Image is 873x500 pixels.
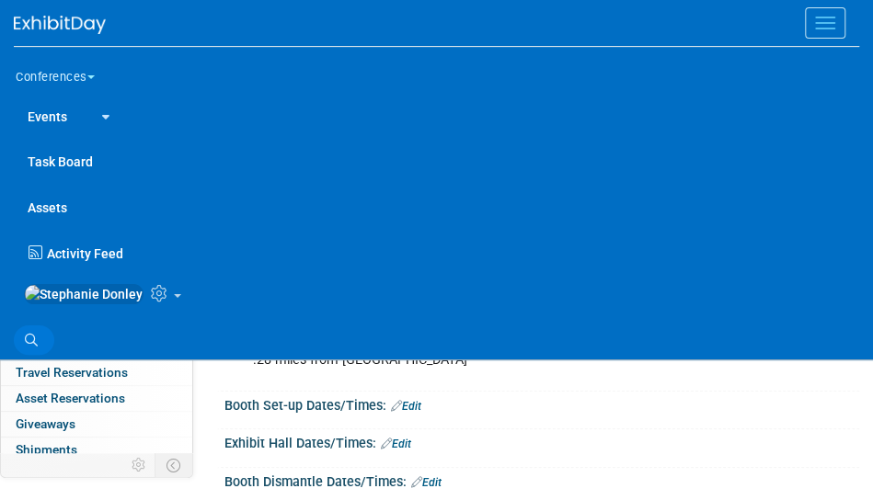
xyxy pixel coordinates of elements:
[24,284,144,304] img: Stephanie Donley
[16,442,77,457] span: Shipments
[805,7,845,39] button: Menu
[14,54,118,93] button: Conferences
[14,16,106,34] img: ExhibitDay
[224,468,859,492] div: Booth Dismantle Dates/Times:
[24,230,859,267] a: Activity Feed
[16,391,125,405] span: Asset Reservations
[1,437,192,462] a: Shipments
[1,360,192,385] a: Travel Reservations
[14,184,859,230] a: Assets
[381,437,411,450] a: Edit
[224,392,859,415] div: Booth Set-up Dates/Times:
[123,453,155,477] td: Personalize Event Tab Strip
[14,138,859,184] a: Task Board
[16,416,75,431] span: Giveaways
[155,453,193,477] td: Toggle Event Tabs
[16,365,128,380] span: Travel Reservations
[411,476,442,489] a: Edit
[1,412,192,437] a: Giveaways
[391,400,421,413] a: Edit
[47,246,123,261] span: Activity Feed
[1,386,192,411] a: Asset Reservations
[14,93,81,139] a: Events
[224,429,859,453] div: Exhibit Hall Dates/Times:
